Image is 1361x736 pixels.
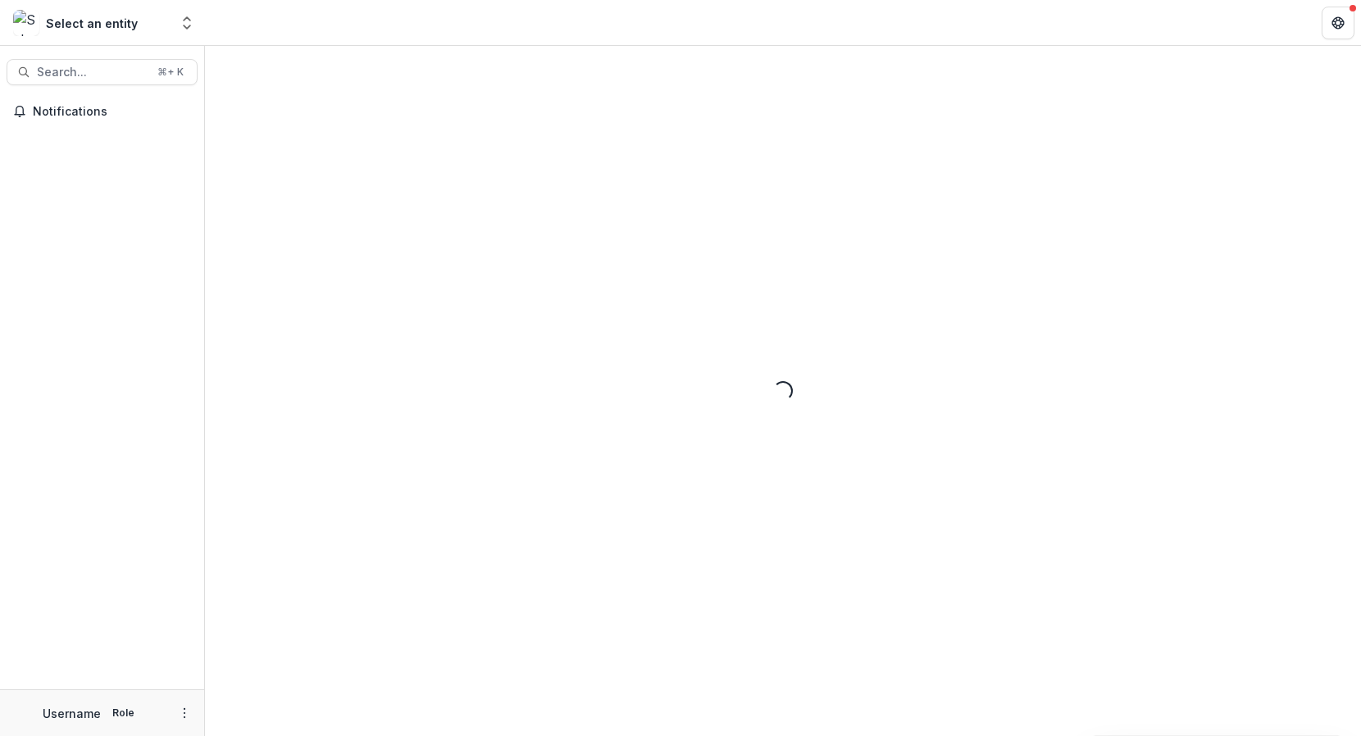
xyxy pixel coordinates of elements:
[37,66,148,80] span: Search...
[46,15,138,32] div: Select an entity
[33,105,191,119] span: Notifications
[1322,7,1354,39] button: Get Help
[7,59,198,85] button: Search...
[7,98,198,125] button: Notifications
[13,10,39,36] img: Select an entity
[107,706,139,720] p: Role
[175,7,198,39] button: Open entity switcher
[154,63,187,81] div: ⌘ + K
[175,703,194,723] button: More
[43,705,101,722] p: Username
